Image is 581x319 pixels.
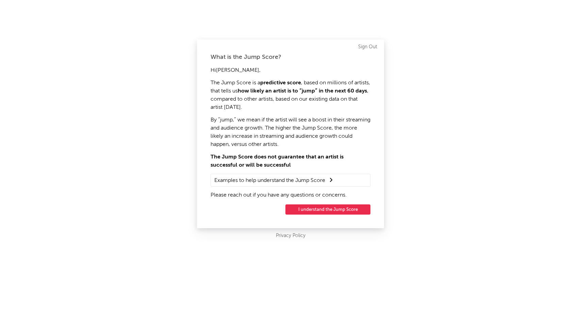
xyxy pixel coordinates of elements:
[211,191,370,199] p: Please reach out if you have any questions or concerns.
[211,154,344,168] strong: The Jump Score does not guarantee that an artist is successful or will be successful
[211,66,370,74] p: Hi [PERSON_NAME] ,
[260,80,301,86] strong: predictive score
[211,79,370,112] p: The Jump Score is a , based on millions of artists, that tells us , compared to other artists, ba...
[276,232,305,240] a: Privacy Policy
[211,53,370,61] div: What is the Jump Score?
[214,176,367,185] summary: Examples to help understand the Jump Score
[211,116,370,149] p: By “jump,” we mean if the artist will see a boost in their streaming and audience growth. The hig...
[358,43,377,51] a: Sign Out
[285,204,370,215] button: I understand the Jump Score
[238,88,367,94] strong: how likely an artist is to “jump” in the next 60 days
